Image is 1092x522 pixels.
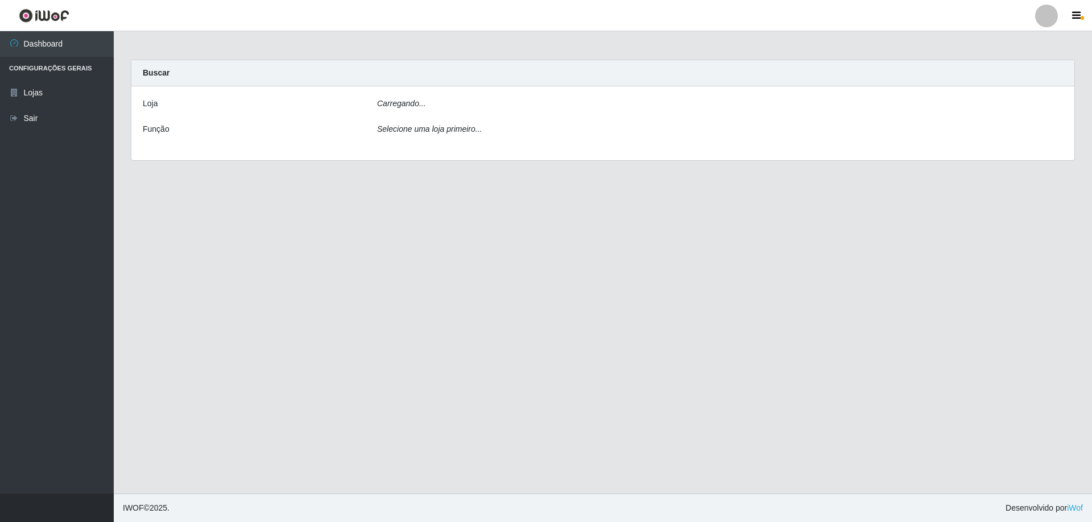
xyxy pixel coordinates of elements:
strong: Buscar [143,68,169,77]
img: CoreUI Logo [19,9,69,23]
span: Desenvolvido por [1006,502,1083,514]
span: © 2025 . [123,502,169,514]
label: Função [143,123,169,135]
span: IWOF [123,503,144,512]
label: Loja [143,98,158,110]
i: Selecione uma loja primeiro... [377,124,482,133]
i: Carregando... [377,99,426,108]
a: iWof [1067,503,1083,512]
